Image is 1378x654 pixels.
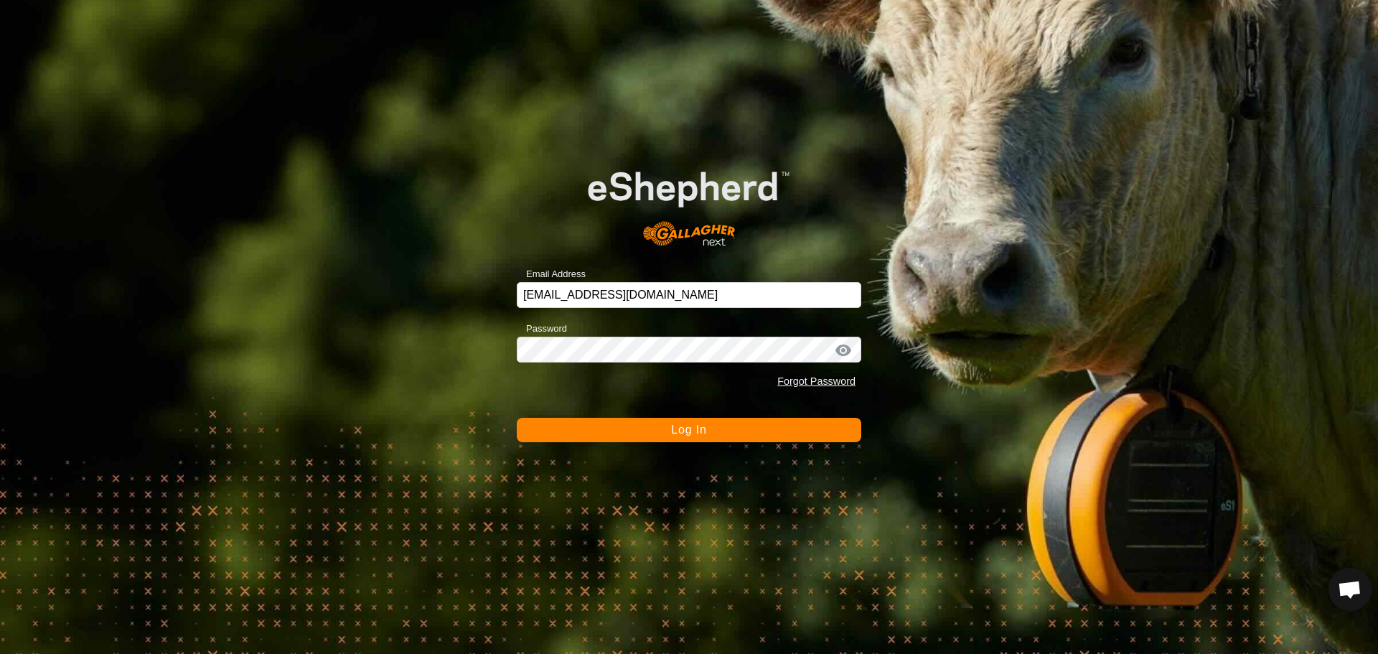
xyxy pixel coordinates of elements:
input: Email Address [517,282,861,308]
div: Open chat [1328,568,1372,611]
label: Password [517,322,567,336]
button: Log In [517,418,861,442]
img: E-shepherd Logo [551,143,827,261]
label: Email Address [517,267,586,281]
span: Log In [671,424,706,436]
a: Forgot Password [777,375,856,387]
